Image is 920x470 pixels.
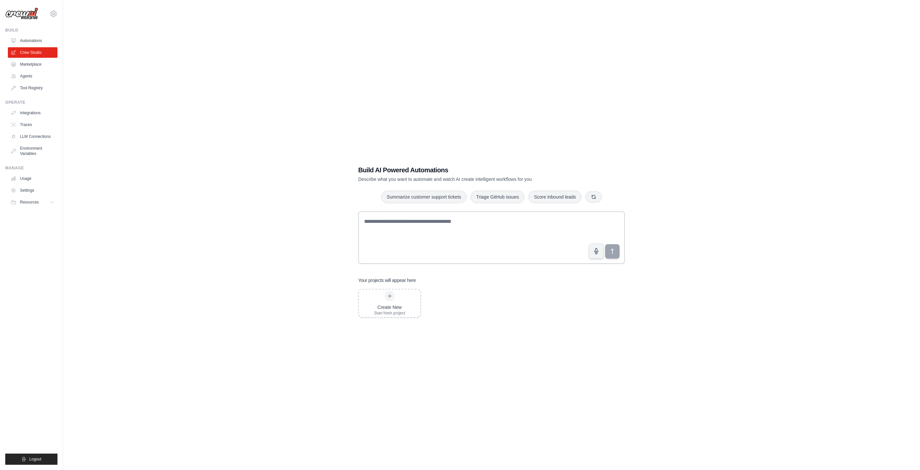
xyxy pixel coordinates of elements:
[5,100,57,105] div: Operate
[8,131,57,142] a: LLM Connections
[8,71,57,81] a: Agents
[585,191,602,203] button: Get new suggestions
[29,457,41,462] span: Logout
[8,47,57,58] a: Crew Studio
[8,119,57,130] a: Traces
[381,191,467,203] button: Summarize customer support tickets
[8,59,57,70] a: Marketplace
[358,165,579,175] h1: Build AI Powered Automations
[589,244,604,259] button: Click to speak your automation idea
[358,176,579,182] p: Describe what you want to automate and watch AI create intelligent workflows for you
[8,83,57,93] a: Tool Registry
[20,200,39,205] span: Resources
[5,165,57,171] div: Manage
[374,304,405,310] div: Create New
[8,108,57,118] a: Integrations
[8,143,57,159] a: Environment Variables
[8,173,57,184] a: Usage
[8,35,57,46] a: Automations
[5,28,57,33] div: Build
[5,8,38,20] img: Logo
[8,197,57,207] button: Resources
[471,191,524,203] button: Triage GitHub issues
[358,277,416,284] h3: Your projects will appear here
[5,454,57,465] button: Logout
[8,185,57,196] a: Settings
[374,310,405,316] div: Start fresh project
[528,191,581,203] button: Score inbound leads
